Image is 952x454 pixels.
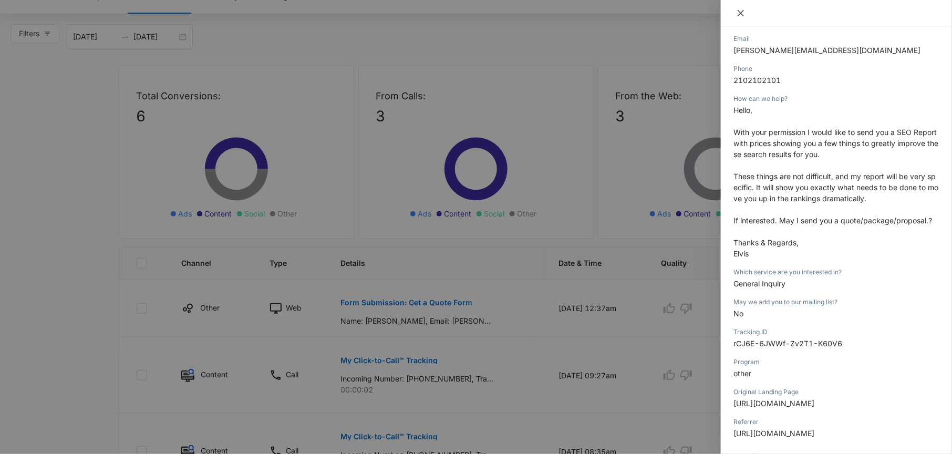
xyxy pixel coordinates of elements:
div: Phone [733,64,939,74]
div: Referrer [733,417,939,427]
span: close [737,9,745,17]
div: Program [733,357,939,367]
span: [URL][DOMAIN_NAME] [733,399,814,408]
span: [PERSON_NAME][EMAIL_ADDRESS][DOMAIN_NAME] [733,46,920,55]
span: Elvis [733,249,749,258]
span: other [733,369,751,378]
div: How can we help? [733,94,939,104]
div: Tracking ID [733,327,939,337]
span: These things are not difficult, and my report will be very specific. It will show you exactly wha... [733,172,938,203]
span: Hello, [733,106,752,115]
div: Which service are you interested in? [733,267,939,277]
button: Close [733,8,748,18]
span: rCJ6E-6JWWf-Zv2T1-K60V6 [733,339,842,348]
span: Thanks & Regards, [733,238,799,247]
div: May we add you to our mailing list? [733,297,939,307]
span: General Inquiry [733,279,785,288]
div: Original Landing Page [733,387,939,397]
span: With your permission I would like to send you a SEO Report with prices showing you a few things t... [733,128,938,159]
span: If interested. May I send you a quote/package/proposal.? [733,216,932,225]
span: No [733,309,743,318]
span: [URL][DOMAIN_NAME] [733,429,814,438]
div: Email [733,34,939,44]
span: 2102102101 [733,76,781,85]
